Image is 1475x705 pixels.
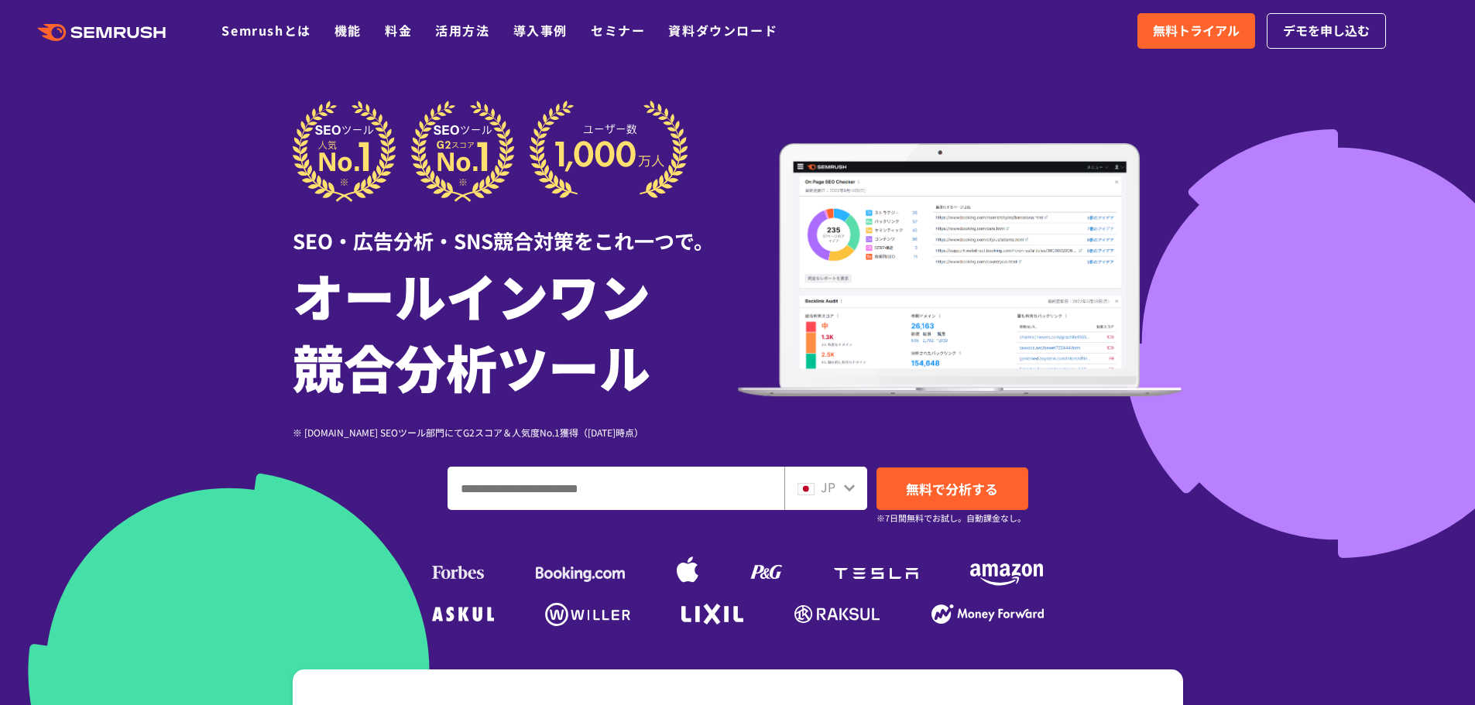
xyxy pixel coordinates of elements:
a: 料金 [385,21,412,39]
span: 無料で分析する [906,479,998,498]
div: ※ [DOMAIN_NAME] SEOツール部門にてG2スコア＆人気度No.1獲得（[DATE]時点） [293,425,738,440]
a: Semrushとは [221,21,310,39]
a: セミナー [591,21,645,39]
span: JP [821,477,835,496]
div: SEO・広告分析・SNS競合対策をこれ一つで。 [293,202,738,255]
a: デモを申し込む [1267,13,1386,49]
a: 無料トライアル [1137,13,1255,49]
span: デモを申し込む [1283,21,1370,41]
a: 活用方法 [435,21,489,39]
a: 機能 [334,21,362,39]
input: ドメイン、キーワードまたはURLを入力してください [448,467,784,509]
a: 無料で分析する [876,467,1028,510]
span: 無料トライアル [1153,21,1240,41]
a: 資料ダウンロード [668,21,777,39]
a: 導入事例 [513,21,568,39]
small: ※7日間無料でお試し。自動課金なし。 [876,511,1026,525]
h1: オールインワン 競合分析ツール [293,259,738,402]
